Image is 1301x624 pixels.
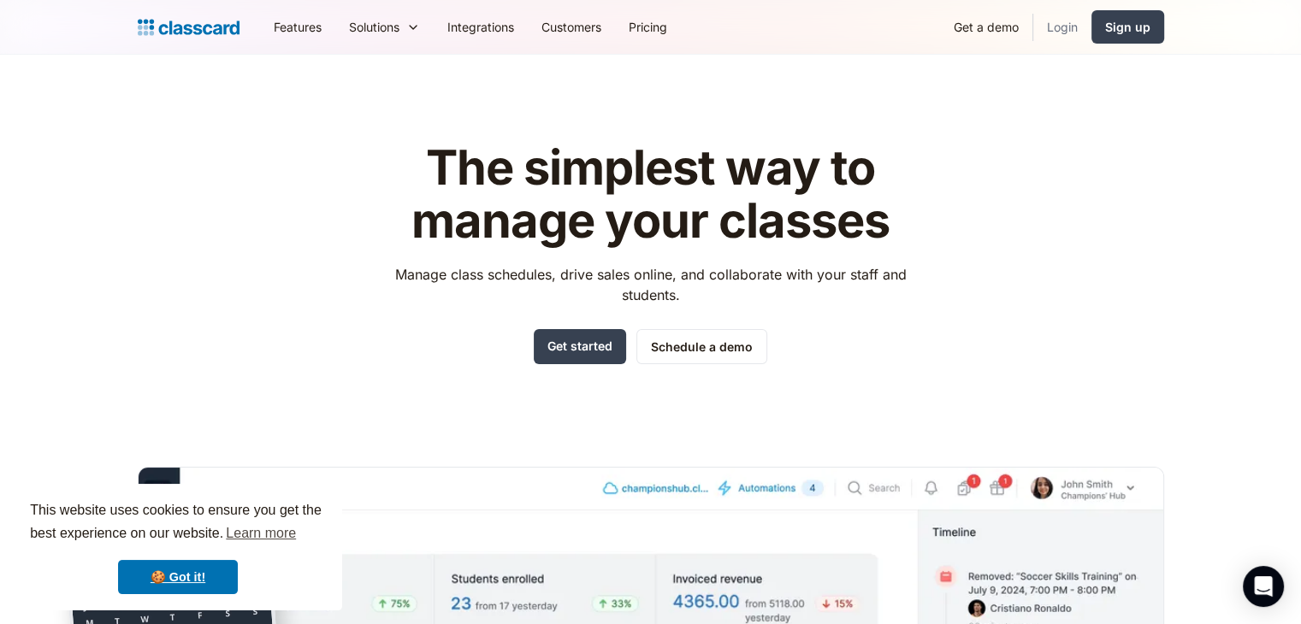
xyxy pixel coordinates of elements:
[1033,8,1091,46] a: Login
[223,521,299,546] a: learn more about cookies
[335,8,434,46] div: Solutions
[636,329,767,364] a: Schedule a demo
[260,8,335,46] a: Features
[1091,10,1164,44] a: Sign up
[615,8,681,46] a: Pricing
[349,18,399,36] div: Solutions
[138,15,240,39] a: home
[528,8,615,46] a: Customers
[1105,18,1150,36] div: Sign up
[379,142,922,247] h1: The simplest way to manage your classes
[940,8,1032,46] a: Get a demo
[434,8,528,46] a: Integrations
[534,329,626,364] a: Get started
[30,500,326,546] span: This website uses cookies to ensure you get the best experience on our website.
[379,264,922,305] p: Manage class schedules, drive sales online, and collaborate with your staff and students.
[14,484,342,610] div: cookieconsent
[118,560,238,594] a: dismiss cookie message
[1243,566,1284,607] div: Open Intercom Messenger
